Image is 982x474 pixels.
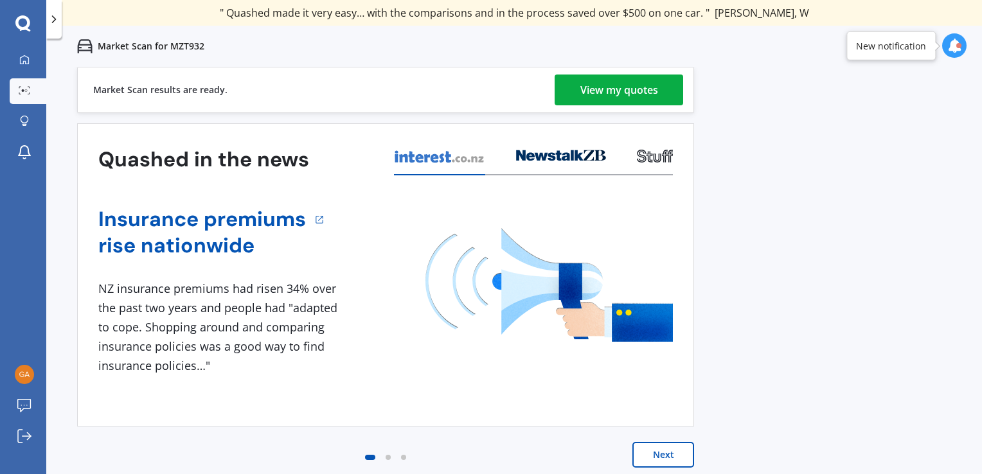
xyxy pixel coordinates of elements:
div: View my quotes [580,75,658,105]
div: New notification [856,39,926,52]
a: rise nationwide [98,233,306,259]
div: Market Scan results are ready. [93,67,228,112]
img: dbfc34a68246c661320f9b2d89a04c0d [15,365,34,384]
img: car.f15378c7a67c060ca3f3.svg [77,39,93,54]
h3: Quashed in the news [98,146,309,173]
img: media image [425,228,673,342]
div: NZ insurance premiums had risen 34% over the past two years and people had "adapted to cope. Shop... [98,279,343,375]
button: Next [632,442,694,468]
a: Insurance premiums [98,206,306,233]
a: View my quotes [555,75,683,105]
p: Market Scan for MZT932 [98,40,204,53]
